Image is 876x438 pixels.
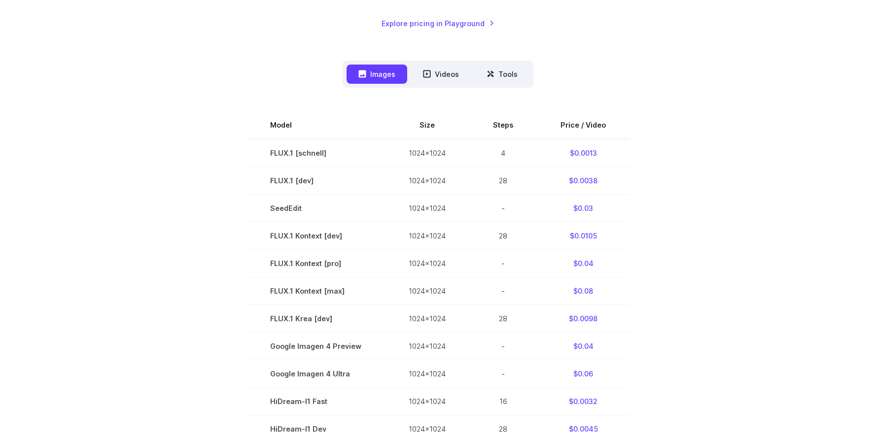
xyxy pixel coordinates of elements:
td: - [469,249,537,277]
td: 28 [469,167,537,194]
td: $0.04 [537,249,630,277]
td: 1024x1024 [385,139,469,167]
td: $0.0098 [537,305,630,333]
td: - [469,333,537,360]
td: $0.08 [537,277,630,304]
td: FLUX.1 Krea [dev] [246,305,385,333]
td: 1024x1024 [385,222,469,249]
td: 1024x1024 [385,167,469,194]
td: FLUX.1 Kontext [dev] [246,222,385,249]
td: 1024x1024 [385,305,469,333]
td: $0.03 [537,194,630,222]
td: 1024x1024 [385,360,469,388]
td: FLUX.1 [dev] [246,167,385,194]
td: 28 [469,305,537,333]
td: 16 [469,388,537,415]
td: 1024x1024 [385,333,469,360]
td: FLUX.1 Kontext [pro] [246,249,385,277]
th: Price / Video [537,111,630,139]
td: Google Imagen 4 Preview [246,333,385,360]
td: $0.0032 [537,388,630,415]
th: Model [246,111,385,139]
a: Explore pricing in Playground [382,18,494,29]
th: Size [385,111,469,139]
td: HiDream-I1 Fast [246,388,385,415]
button: Images [347,65,407,84]
td: $0.0038 [537,167,630,194]
td: - [469,277,537,304]
td: - [469,360,537,388]
td: FLUX.1 [schnell] [246,139,385,167]
td: 1024x1024 [385,388,469,415]
td: $0.04 [537,333,630,360]
button: Tools [475,65,529,84]
td: Google Imagen 4 Ultra [246,360,385,388]
td: 1024x1024 [385,194,469,222]
td: 28 [469,222,537,249]
th: Steps [469,111,537,139]
td: - [469,194,537,222]
td: 1024x1024 [385,277,469,304]
td: $0.0105 [537,222,630,249]
td: $0.0013 [537,139,630,167]
td: 1024x1024 [385,249,469,277]
td: 4 [469,139,537,167]
td: FLUX.1 Kontext [max] [246,277,385,304]
button: Videos [411,65,471,84]
td: $0.06 [537,360,630,388]
td: SeedEdit [246,194,385,222]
